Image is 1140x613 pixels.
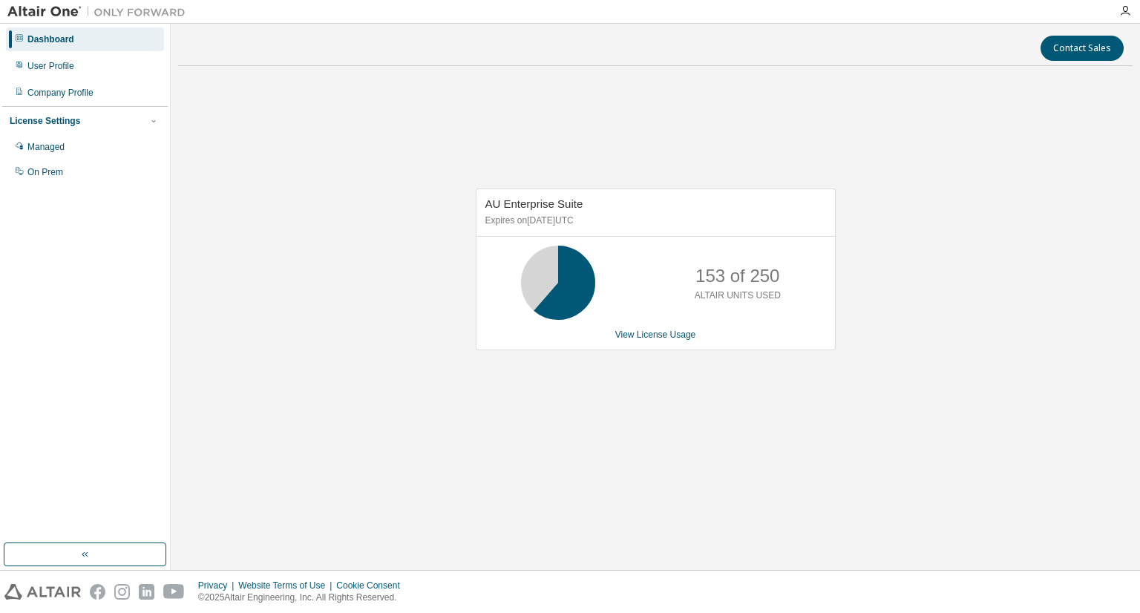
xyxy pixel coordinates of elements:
[198,580,238,591] div: Privacy
[4,584,81,600] img: altair_logo.svg
[27,87,94,99] div: Company Profile
[1041,36,1124,61] button: Contact Sales
[336,580,408,591] div: Cookie Consent
[198,591,409,604] p: © 2025 Altair Engineering, Inc. All Rights Reserved.
[695,289,781,302] p: ALTAIR UNITS USED
[27,33,74,45] div: Dashboard
[695,263,779,289] p: 153 of 250
[27,166,63,178] div: On Prem
[163,584,185,600] img: youtube.svg
[27,60,74,72] div: User Profile
[27,141,65,153] div: Managed
[485,214,822,227] p: Expires on [DATE] UTC
[10,115,80,127] div: License Settings
[238,580,336,591] div: Website Terms of Use
[615,330,696,340] a: View License Usage
[139,584,154,600] img: linkedin.svg
[114,584,130,600] img: instagram.svg
[485,197,583,210] span: AU Enterprise Suite
[7,4,193,19] img: Altair One
[90,584,105,600] img: facebook.svg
